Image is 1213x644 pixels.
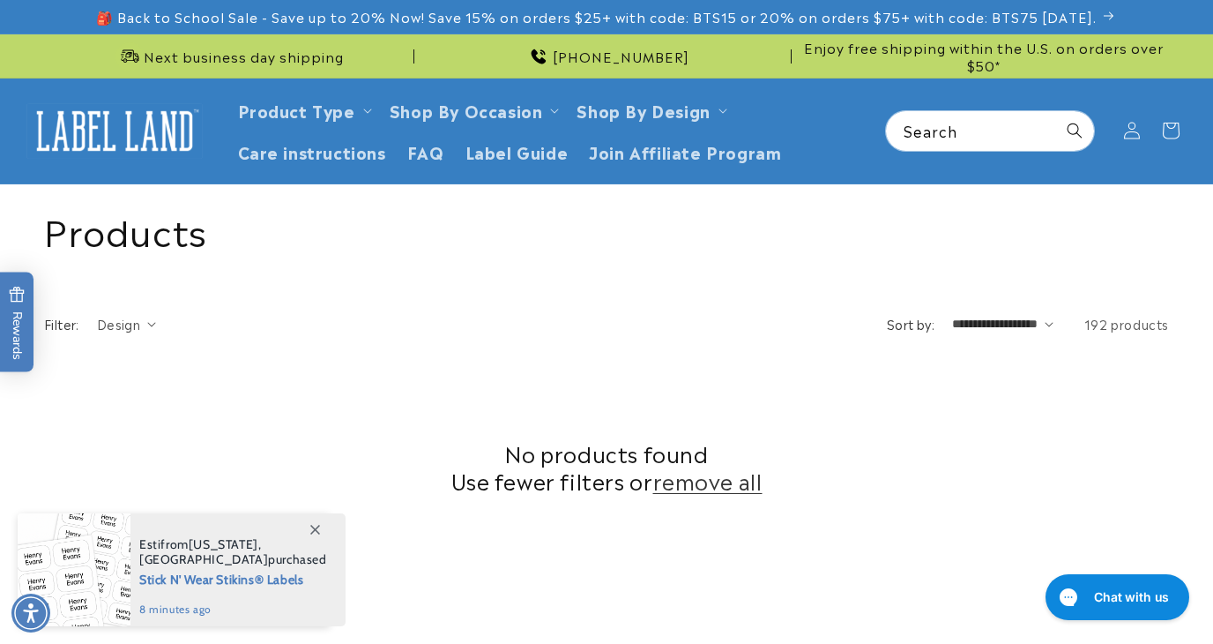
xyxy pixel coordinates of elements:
h2: Filter: [44,315,79,333]
div: Announcement [44,34,414,78]
img: Label Land [26,103,203,158]
iframe: Gorgias live chat messenger [1037,568,1195,626]
span: Esti [139,536,160,552]
a: Shop By Design [577,98,710,122]
span: Stick N' Wear Stikins® Labels [139,567,327,589]
div: Announcement [799,34,1169,78]
span: 8 minutes ago [139,602,327,618]
summary: Shop By Occasion [379,89,567,131]
button: Search [1055,111,1094,150]
span: Shop By Occasion [390,100,543,120]
summary: Product Type [227,89,379,131]
h1: Products [44,206,1169,252]
span: Enjoy free shipping within the U.S. on orders over $50* [799,39,1169,73]
span: [US_STATE] [189,536,258,552]
span: [GEOGRAPHIC_DATA] [139,551,268,567]
a: FAQ [397,131,455,172]
a: Label Land [20,97,210,165]
summary: Design (0 selected) [97,315,156,333]
a: Product Type [238,98,355,122]
label: Sort by: [887,315,934,333]
span: 192 products [1084,315,1169,333]
span: FAQ [407,141,444,161]
a: Label Guide [455,131,579,172]
span: 🎒 Back to School Sale - Save up to 20% Now! Save 15% on orders $25+ with code: BTS15 or 20% on or... [96,8,1097,26]
div: Accessibility Menu [11,594,50,633]
span: [PHONE_NUMBER] [553,48,689,65]
span: Next business day shipping [144,48,344,65]
h2: No products found Use fewer filters or [44,439,1169,494]
span: Design [97,315,140,333]
span: Label Guide [465,141,569,161]
a: Care instructions [227,131,397,172]
span: Join Affiliate Program [589,141,781,161]
a: remove all [653,467,763,494]
summary: Shop By Design [566,89,733,131]
span: Rewards [9,287,26,360]
a: Join Affiliate Program [578,131,792,172]
div: Announcement [421,34,792,78]
span: from , purchased [139,537,327,567]
span: Care instructions [238,141,386,161]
